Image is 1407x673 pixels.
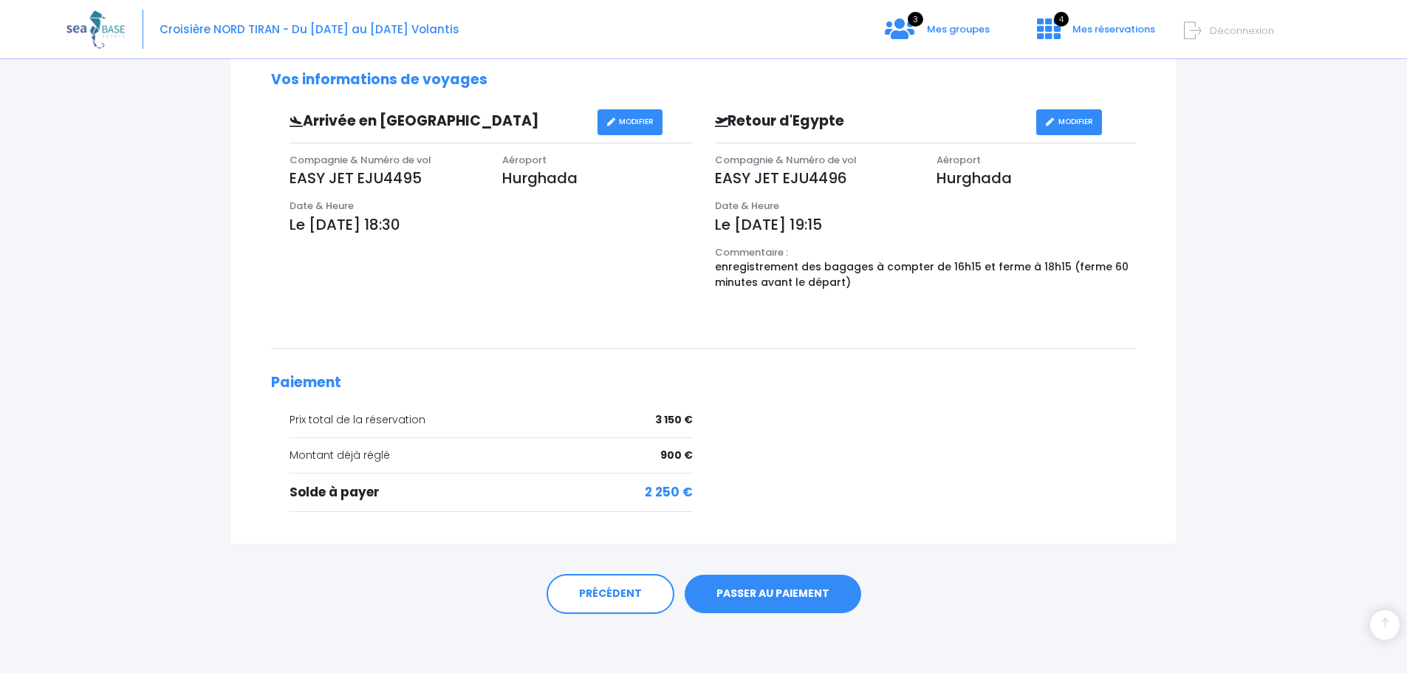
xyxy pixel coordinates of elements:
[290,448,693,463] div: Montant déjà réglé
[715,199,779,213] span: Date & Heure
[937,153,981,167] span: Aéroport
[290,213,693,236] p: Le [DATE] 18:30
[502,153,547,167] span: Aéroport
[1072,22,1155,36] span: Mes réservations
[704,113,1036,130] h3: Retour d'Egypte
[290,153,431,167] span: Compagnie & Numéro de vol
[502,167,693,189] p: Hurghada
[278,113,598,130] h3: Arrivée en [GEOGRAPHIC_DATA]
[660,448,693,463] span: 900 €
[873,27,1002,41] a: 3 Mes groupes
[290,483,693,502] div: Solde à payer
[645,483,693,502] span: 2 250 €
[271,72,1136,89] h2: Vos informations de voyages
[715,153,857,167] span: Compagnie & Numéro de vol
[927,22,990,36] span: Mes groupes
[715,213,1137,236] p: Le [DATE] 19:15
[290,167,480,189] p: EASY JET EJU4495
[160,21,459,37] span: Croisière NORD TIRAN - Du [DATE] au [DATE] Volantis
[908,12,923,27] span: 3
[547,574,674,614] a: PRÉCÉDENT
[715,259,1137,290] p: enregistrement des bagages à compter de 16h15 et ferme à 18h15 (ferme 60 minutes avant le départ)
[685,575,861,613] a: PASSER AU PAIEMENT
[715,245,788,259] span: Commentaire :
[1025,27,1164,41] a: 4 Mes réservations
[937,167,1136,189] p: Hurghada
[715,167,914,189] p: EASY JET EJU4496
[271,375,1136,392] h2: Paiement
[1054,12,1069,27] span: 4
[290,412,693,428] div: Prix total de la réservation
[290,199,354,213] span: Date & Heure
[1210,24,1274,38] span: Déconnexion
[1036,109,1102,135] a: MODIFIER
[598,109,663,135] a: MODIFIER
[655,412,693,428] span: 3 150 €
